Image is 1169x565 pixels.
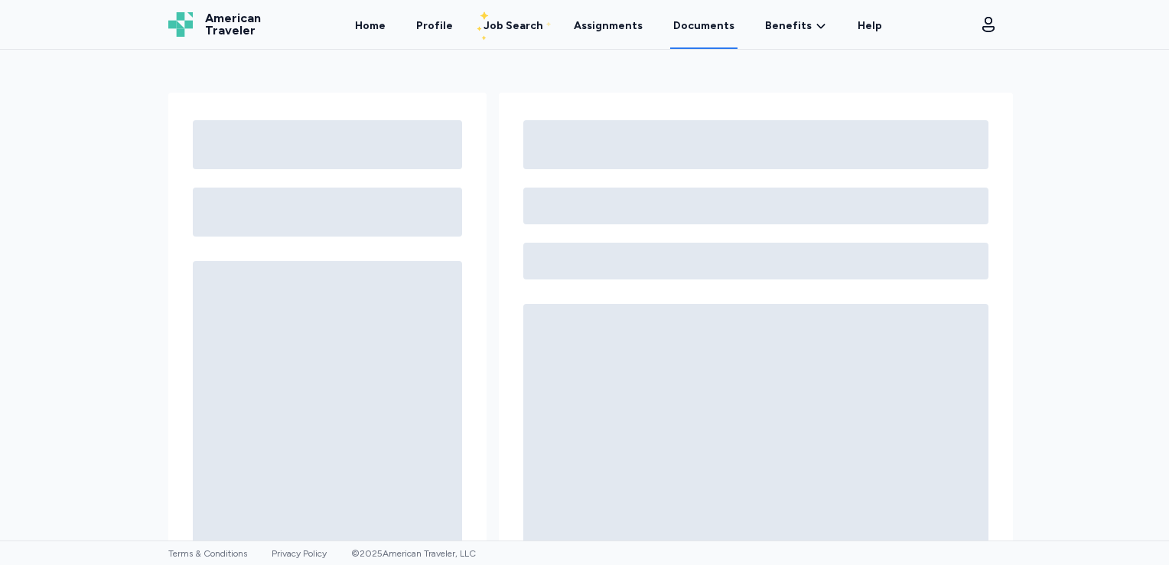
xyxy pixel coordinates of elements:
span: American Traveler [205,12,261,37]
a: Privacy Policy [272,548,327,559]
a: Terms & Conditions [168,548,247,559]
div: Job Search [484,18,543,34]
span: © 2025 American Traveler, LLC [351,548,476,559]
a: Documents [670,2,738,49]
a: Benefits [765,18,827,34]
span: Benefits [765,18,812,34]
img: Logo [168,12,193,37]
